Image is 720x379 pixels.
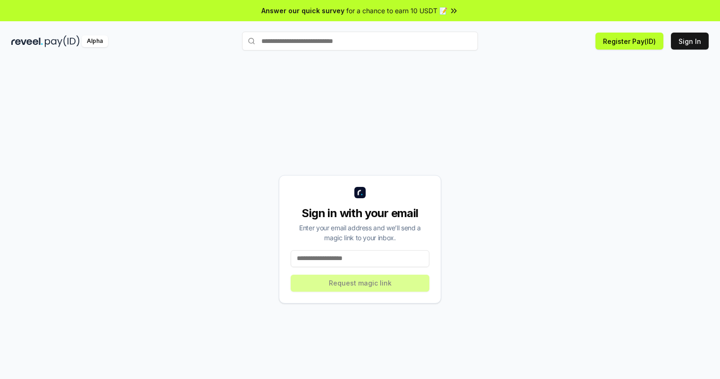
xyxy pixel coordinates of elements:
span: for a chance to earn 10 USDT 📝 [346,6,447,16]
span: Answer our quick survey [261,6,344,16]
button: Sign In [671,33,709,50]
img: pay_id [45,35,80,47]
button: Register Pay(ID) [595,33,663,50]
img: logo_small [354,187,366,198]
img: reveel_dark [11,35,43,47]
div: Enter your email address and we’ll send a magic link to your inbox. [291,223,429,243]
div: Sign in with your email [291,206,429,221]
div: Alpha [82,35,108,47]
